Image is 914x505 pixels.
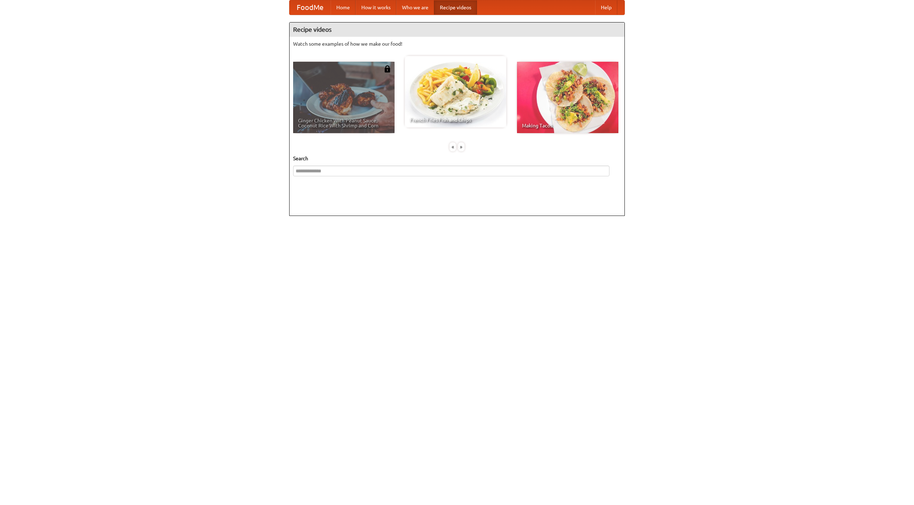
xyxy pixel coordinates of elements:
a: FoodMe [290,0,331,15]
a: Help [595,0,617,15]
a: French Fries Fish and Chips [405,56,506,127]
a: Making Tacos [517,62,618,133]
a: Home [331,0,356,15]
span: French Fries Fish and Chips [410,117,501,122]
a: Recipe videos [434,0,477,15]
div: « [450,142,456,151]
a: Who we are [396,0,434,15]
h5: Search [293,155,621,162]
p: Watch some examples of how we make our food! [293,40,621,47]
img: 483408.png [384,65,391,72]
h4: Recipe videos [290,22,624,37]
a: How it works [356,0,396,15]
div: » [458,142,464,151]
span: Making Tacos [522,123,613,128]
